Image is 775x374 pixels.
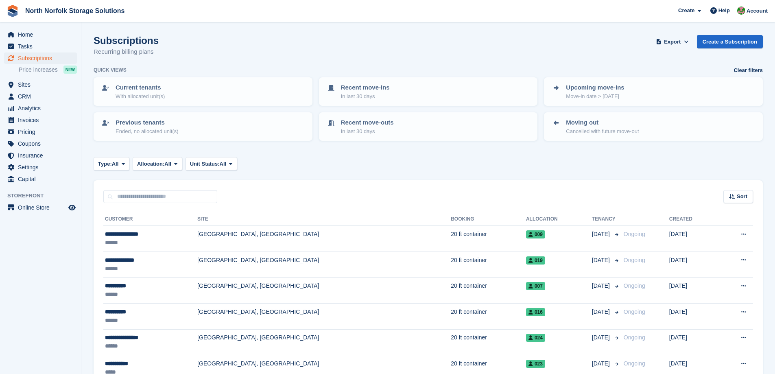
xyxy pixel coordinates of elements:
[655,35,690,48] button: Export
[18,29,67,40] span: Home
[592,333,611,342] span: [DATE]
[451,303,526,329] td: 20 ft container
[112,160,119,168] span: All
[18,79,67,90] span: Sites
[186,157,237,171] button: Unit Status: All
[566,92,624,101] p: Move-in date > [DATE]
[18,52,67,64] span: Subscriptions
[451,278,526,304] td: 20 ft container
[718,7,730,15] span: Help
[526,213,592,226] th: Allocation
[133,157,182,171] button: Allocation: All
[98,160,112,168] span: Type:
[63,66,77,74] div: NEW
[526,230,545,238] span: 009
[4,126,77,138] a: menu
[526,256,545,265] span: 019
[18,173,67,185] span: Capital
[678,7,694,15] span: Create
[4,29,77,40] a: menu
[4,79,77,90] a: menu
[22,4,128,17] a: North Norfolk Storage Solutions
[94,35,159,46] h1: Subscriptions
[4,103,77,114] a: menu
[137,160,164,168] span: Allocation:
[669,226,718,252] td: [DATE]
[94,47,159,57] p: Recurring billing plans
[341,92,390,101] p: In last 30 days
[669,329,718,355] td: [DATE]
[4,114,77,126] a: menu
[4,41,77,52] a: menu
[592,308,611,316] span: [DATE]
[592,256,611,265] span: [DATE]
[18,162,67,173] span: Settings
[18,91,67,102] span: CRM
[19,65,77,74] a: Price increases NEW
[669,303,718,329] td: [DATE]
[341,83,390,92] p: Recent move-ins
[94,78,312,105] a: Current tenants With allocated unit(s)
[624,308,645,315] span: Ongoing
[320,78,537,105] a: Recent move-ins In last 30 days
[94,157,129,171] button: Type: All
[624,334,645,341] span: Ongoing
[7,5,19,17] img: stora-icon-8386f47178a22dfd0bd8f6a31ec36ba5ce8667c1dd55bd0f319d3a0aa187defe.svg
[566,83,624,92] p: Upcoming move-ins
[592,213,620,226] th: Tenancy
[116,118,179,127] p: Previous tenants
[4,173,77,185] a: menu
[18,103,67,114] span: Analytics
[197,213,451,226] th: Site
[116,127,179,136] p: Ended, no allocated unit(s)
[545,113,762,140] a: Moving out Cancelled with future move-out
[566,127,639,136] p: Cancelled with future move-out
[190,160,220,168] span: Unit Status:
[624,231,645,237] span: Ongoing
[737,7,745,15] img: Katherine Phelps
[320,113,537,140] a: Recent move-outs In last 30 days
[341,127,394,136] p: In last 30 days
[592,282,611,290] span: [DATE]
[4,138,77,149] a: menu
[592,359,611,368] span: [DATE]
[197,303,451,329] td: [GEOGRAPHIC_DATA], [GEOGRAPHIC_DATA]
[4,150,77,161] a: menu
[18,41,67,52] span: Tasks
[197,252,451,278] td: [GEOGRAPHIC_DATA], [GEOGRAPHIC_DATA]
[18,150,67,161] span: Insurance
[197,278,451,304] td: [GEOGRAPHIC_DATA], [GEOGRAPHIC_DATA]
[624,257,645,263] span: Ongoing
[669,213,718,226] th: Created
[4,162,77,173] a: menu
[116,83,165,92] p: Current tenants
[451,252,526,278] td: 20 ft container
[4,91,77,102] a: menu
[197,226,451,252] td: [GEOGRAPHIC_DATA], [GEOGRAPHIC_DATA]
[103,213,197,226] th: Customer
[566,118,639,127] p: Moving out
[220,160,227,168] span: All
[664,38,681,46] span: Export
[747,7,768,15] span: Account
[116,92,165,101] p: With allocated unit(s)
[4,52,77,64] a: menu
[18,138,67,149] span: Coupons
[451,226,526,252] td: 20 ft container
[624,360,645,367] span: Ongoing
[526,308,545,316] span: 016
[526,334,545,342] span: 024
[197,329,451,355] td: [GEOGRAPHIC_DATA], [GEOGRAPHIC_DATA]
[669,278,718,304] td: [DATE]
[697,35,763,48] a: Create a Subscription
[734,66,763,74] a: Clear filters
[164,160,171,168] span: All
[94,66,127,74] h6: Quick views
[18,114,67,126] span: Invoices
[94,113,312,140] a: Previous tenants Ended, no allocated unit(s)
[341,118,394,127] p: Recent move-outs
[737,192,747,201] span: Sort
[624,282,645,289] span: Ongoing
[19,66,58,74] span: Price increases
[18,202,67,213] span: Online Store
